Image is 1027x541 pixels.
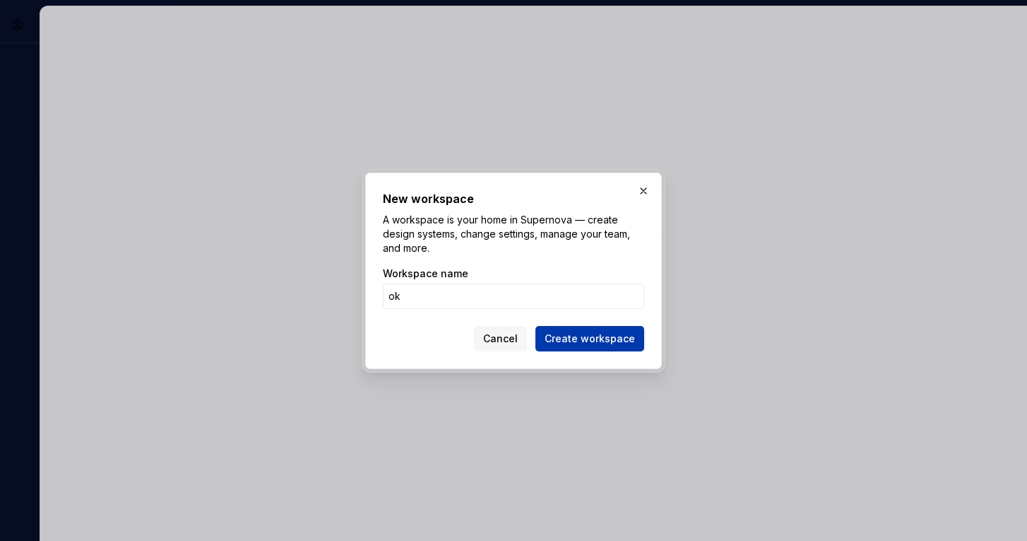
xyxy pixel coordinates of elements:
[535,326,644,351] button: Create workspace
[483,332,518,346] span: Cancel
[383,213,644,255] p: A workspace is your home in Supernova — create design systems, change settings, manage your team,...
[383,190,644,207] h2: New workspace
[383,267,468,281] label: Workspace name
[545,332,635,346] span: Create workspace
[474,326,527,351] button: Cancel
